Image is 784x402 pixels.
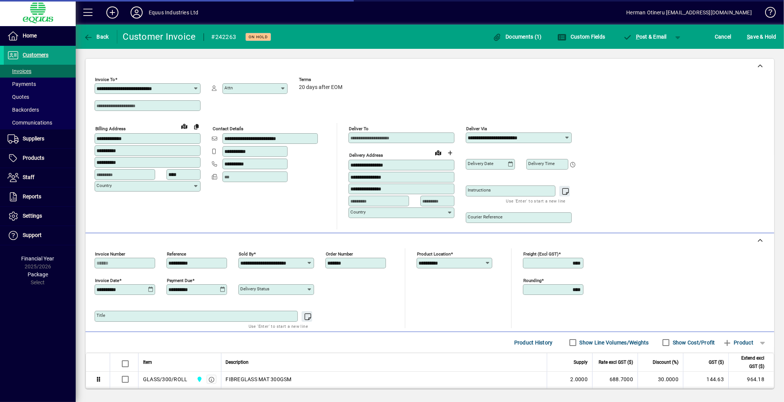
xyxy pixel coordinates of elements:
[8,107,39,113] span: Backorders
[574,358,588,366] span: Supply
[578,339,649,346] label: Show Line Volumes/Weights
[723,337,753,349] span: Product
[745,30,778,44] button: Save & Hold
[299,84,342,90] span: 20 days after EOM
[747,31,776,43] span: ave & Hold
[84,34,109,40] span: Back
[506,196,566,205] mat-hint: Use 'Enter' to start a new line
[326,251,353,257] mat-label: Order number
[528,161,555,166] mat-label: Delivery time
[23,213,42,219] span: Settings
[733,354,764,371] span: Extend excl GST ($)
[349,126,369,131] mat-label: Deliver To
[4,129,76,148] a: Suppliers
[597,376,633,383] div: 688.7000
[76,30,117,44] app-page-header-button: Back
[123,31,196,43] div: Customer Invoice
[719,336,757,349] button: Product
[4,65,76,78] a: Invoices
[4,207,76,226] a: Settings
[626,6,752,19] div: Herman Otineru [EMAIL_ADDRESS][DOMAIN_NAME]
[23,232,42,238] span: Support
[747,34,750,40] span: S
[212,31,236,43] div: #242263
[709,358,724,366] span: GST ($)
[4,116,76,129] a: Communications
[23,155,44,161] span: Products
[4,187,76,206] a: Reports
[571,376,588,383] span: 2.0000
[143,358,152,366] span: Item
[8,68,31,74] span: Invoices
[224,85,233,90] mat-label: Attn
[556,30,607,44] button: Custom Fields
[350,209,366,215] mat-label: Country
[468,214,502,220] mat-label: Courier Reference
[226,376,292,383] span: FIBREGLASS MAT 300GSM
[638,372,683,387] td: 30.0000
[8,94,29,100] span: Quotes
[96,313,105,318] mat-label: Title
[599,358,633,366] span: Rate excl GST ($)
[4,26,76,45] a: Home
[299,77,344,82] span: Terms
[95,77,115,82] mat-label: Invoice To
[4,168,76,187] a: Staff
[4,226,76,245] a: Support
[239,251,254,257] mat-label: Sold by
[190,120,202,132] button: Copy to Delivery address
[22,256,54,262] span: Financial Year
[728,372,774,387] td: 964.18
[511,336,556,349] button: Product History
[143,376,188,383] div: GLASS/300/ROLL
[23,136,44,142] span: Suppliers
[240,286,269,291] mat-label: Delivery status
[95,278,119,283] mat-label: Invoice date
[124,6,149,19] button: Profile
[226,358,249,366] span: Description
[23,52,48,58] span: Customers
[249,34,268,39] span: On hold
[96,183,112,188] mat-label: Country
[493,34,542,40] span: Documents (1)
[759,2,775,26] a: Knowledge Base
[444,147,456,159] button: Choose address
[523,278,541,283] mat-label: Rounding
[653,358,678,366] span: Discount (%)
[100,6,124,19] button: Add
[23,33,37,39] span: Home
[4,78,76,90] a: Payments
[249,322,308,330] mat-hint: Use 'Enter' to start a new line
[28,271,48,277] span: Package
[558,34,605,40] span: Custom Fields
[636,34,639,40] span: P
[683,372,728,387] td: 144.63
[82,30,111,44] button: Back
[149,6,199,19] div: Equus Industries Ltd
[523,251,558,257] mat-label: Freight (excl GST)
[468,187,491,193] mat-label: Instructions
[167,251,186,257] mat-label: Reference
[194,375,203,383] span: 3C CENTRAL
[167,278,192,283] mat-label: Payment due
[23,193,41,199] span: Reports
[178,120,190,132] a: View on map
[468,161,493,166] mat-label: Delivery date
[491,30,544,44] button: Documents (1)
[4,149,76,168] a: Products
[671,339,715,346] label: Show Cost/Profit
[4,103,76,116] a: Backorders
[4,90,76,103] a: Quotes
[514,337,553,349] span: Product History
[715,31,731,43] span: Cancel
[466,126,487,131] mat-label: Deliver via
[23,174,34,180] span: Staff
[417,251,451,257] mat-label: Product location
[619,30,670,44] button: Post & Email
[432,146,444,159] a: View on map
[713,30,733,44] button: Cancel
[623,34,667,40] span: ost & Email
[8,120,52,126] span: Communications
[95,251,125,257] mat-label: Invoice number
[8,81,36,87] span: Payments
